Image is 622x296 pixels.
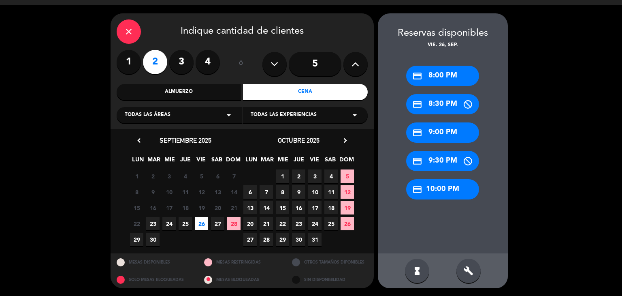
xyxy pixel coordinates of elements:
[162,217,176,230] span: 24
[412,156,422,166] i: credit_card
[135,136,143,145] i: chevron_left
[117,19,368,44] div: Indique cantidad de clientes
[341,185,354,199] span: 12
[227,185,241,199] span: 14
[292,201,305,214] span: 16
[276,201,289,214] span: 15
[292,233,305,246] span: 30
[245,155,258,168] span: LUN
[210,155,224,168] span: SAB
[406,66,479,86] div: 8:00 PM
[341,169,354,183] span: 5
[292,217,305,230] span: 23
[276,185,289,199] span: 8
[308,217,322,230] span: 24
[324,155,337,168] span: SAB
[308,155,321,168] span: VIE
[117,84,241,100] div: Almuerzo
[162,185,176,199] span: 10
[308,233,322,246] span: 31
[211,169,224,183] span: 6
[131,155,145,168] span: LUN
[412,184,422,195] i: credit_card
[179,201,192,214] span: 18
[179,217,192,230] span: 25
[146,185,160,199] span: 9
[276,169,289,183] span: 1
[243,84,368,100] div: Cena
[341,217,354,230] span: 26
[146,169,160,183] span: 2
[260,201,273,214] span: 14
[130,169,143,183] span: 1
[111,253,198,271] div: MESAS DISPONIBLES
[308,185,322,199] span: 10
[324,201,338,214] span: 18
[292,185,305,199] span: 9
[251,111,317,119] span: Todas las experiencias
[211,217,224,230] span: 27
[162,169,176,183] span: 3
[276,233,289,246] span: 29
[324,169,338,183] span: 4
[308,169,322,183] span: 3
[243,217,257,230] span: 20
[147,155,160,168] span: MAR
[260,185,273,199] span: 7
[260,217,273,230] span: 21
[406,179,479,199] div: 10:00 PM
[227,169,241,183] span: 7
[412,99,422,109] i: credit_card
[198,271,286,288] div: MESAS BLOQUEADAS
[276,217,289,230] span: 22
[179,185,192,199] span: 11
[163,155,176,168] span: MIE
[286,253,374,271] div: OTROS TAMAÑOS DIPONIBLES
[260,233,273,246] span: 28
[378,41,508,49] div: vie. 26, sep.
[224,110,234,120] i: arrow_drop_down
[341,136,349,145] i: chevron_right
[324,217,338,230] span: 25
[179,155,192,168] span: JUE
[406,122,479,143] div: 9:00 PM
[196,50,220,74] label: 4
[146,217,160,230] span: 23
[195,201,208,214] span: 19
[130,185,143,199] span: 8
[111,271,198,288] div: SOLO MESAS BLOQUEADAS
[211,185,224,199] span: 13
[260,155,274,168] span: MAR
[130,233,143,246] span: 29
[125,111,170,119] span: Todas las áreas
[278,136,320,144] span: octubre 2025
[179,169,192,183] span: 4
[146,233,160,246] span: 30
[143,50,167,74] label: 2
[276,155,290,168] span: MIE
[130,201,143,214] span: 15
[243,201,257,214] span: 13
[406,151,479,171] div: 9:30 PM
[292,155,305,168] span: JUE
[412,266,422,276] i: hourglass_full
[243,185,257,199] span: 6
[464,266,473,276] i: build
[226,155,239,168] span: DOM
[195,217,208,230] span: 26
[124,27,134,36] i: close
[117,50,141,74] label: 1
[228,50,254,78] div: ó
[195,185,208,199] span: 12
[211,201,224,214] span: 20
[130,217,143,230] span: 22
[406,94,479,114] div: 8:30 PM
[350,110,360,120] i: arrow_drop_down
[195,169,208,183] span: 5
[412,71,422,81] i: credit_card
[227,217,241,230] span: 28
[146,201,160,214] span: 16
[198,253,286,271] div: MESAS RESTRINGIDAS
[160,136,211,144] span: septiembre 2025
[412,128,422,138] i: credit_card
